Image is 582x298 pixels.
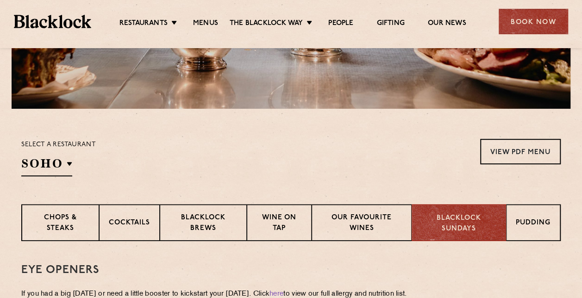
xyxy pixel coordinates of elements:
img: BL_Textured_Logo-footer-cropped.svg [14,15,91,28]
div: Book Now [499,9,568,34]
h3: Eye openers [21,264,561,276]
p: Blacklock Brews [169,213,237,235]
p: Select a restaurant [21,139,96,151]
a: Our News [428,19,466,29]
p: Blacklock Sundays [421,213,496,234]
a: Gifting [376,19,404,29]
a: People [328,19,353,29]
a: Menus [193,19,218,29]
p: Cocktails [109,218,150,230]
a: The Blacklock Way [230,19,303,29]
a: View PDF Menu [480,139,561,164]
p: Our favourite wines [321,213,401,235]
p: Chops & Steaks [31,213,89,235]
a: Restaurants [119,19,168,29]
p: Wine on Tap [257,213,302,235]
a: here [269,291,283,298]
p: Pudding [516,218,551,230]
h2: SOHO [21,155,72,176]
